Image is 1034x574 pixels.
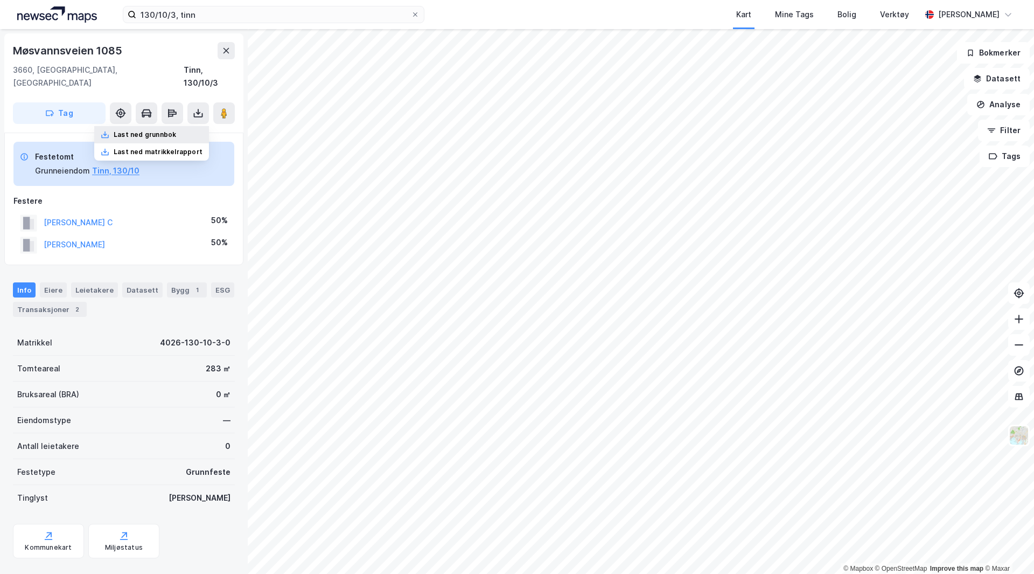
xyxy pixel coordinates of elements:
[13,64,184,89] div: 3660, [GEOGRAPHIC_DATA], [GEOGRAPHIC_DATA]
[167,282,207,298] div: Bygg
[211,214,228,227] div: 50%
[92,164,139,177] button: Tinn, 130/10
[13,195,234,208] div: Festere
[13,42,124,59] div: Møsvannsveien 1085
[17,492,48,504] div: Tinglyst
[980,146,1030,167] button: Tags
[105,543,143,552] div: Miljøstatus
[40,282,67,298] div: Eiere
[186,466,230,479] div: Grunnfeste
[843,565,873,572] a: Mapbox
[880,8,909,21] div: Verktøy
[17,414,71,427] div: Eiendomstype
[17,6,97,23] img: logo.a4113a55bc3d86da70a041830d287a7e.svg
[837,8,856,21] div: Bolig
[25,543,72,552] div: Kommunekart
[72,304,82,315] div: 2
[875,565,927,572] a: OpenStreetMap
[211,282,234,298] div: ESG
[980,522,1034,574] iframe: Chat Widget
[35,164,90,177] div: Grunneiendom
[938,8,1000,21] div: [PERSON_NAME]
[223,414,230,427] div: —
[17,388,79,401] div: Bruksareal (BRA)
[13,282,36,298] div: Info
[978,120,1030,141] button: Filter
[136,6,411,23] input: Søk på adresse, matrikkel, gårdeiere, leietakere eller personer
[17,362,60,375] div: Tomteareal
[225,440,230,453] div: 0
[160,336,230,349] div: 4026-130-10-3-0
[122,282,163,298] div: Datasett
[930,565,983,572] a: Improve this map
[1009,425,1029,446] img: Z
[957,42,1030,64] button: Bokmerker
[13,302,87,317] div: Transaksjoner
[775,8,814,21] div: Mine Tags
[206,362,230,375] div: 283 ㎡
[216,388,230,401] div: 0 ㎡
[192,285,202,295] div: 1
[114,130,176,139] div: Last ned grunnbok
[71,282,118,298] div: Leietakere
[35,150,139,163] div: Festetomt
[17,466,55,479] div: Festetype
[211,236,228,249] div: 50%
[13,102,106,124] button: Tag
[184,64,235,89] div: Tinn, 130/10/3
[964,68,1030,89] button: Datasett
[169,492,230,504] div: [PERSON_NAME]
[17,440,79,453] div: Antall leietakere
[114,148,202,156] div: Last ned matrikkelrapport
[736,8,751,21] div: Kart
[967,94,1030,115] button: Analyse
[980,522,1034,574] div: Kontrollprogram for chat
[17,336,52,349] div: Matrikkel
